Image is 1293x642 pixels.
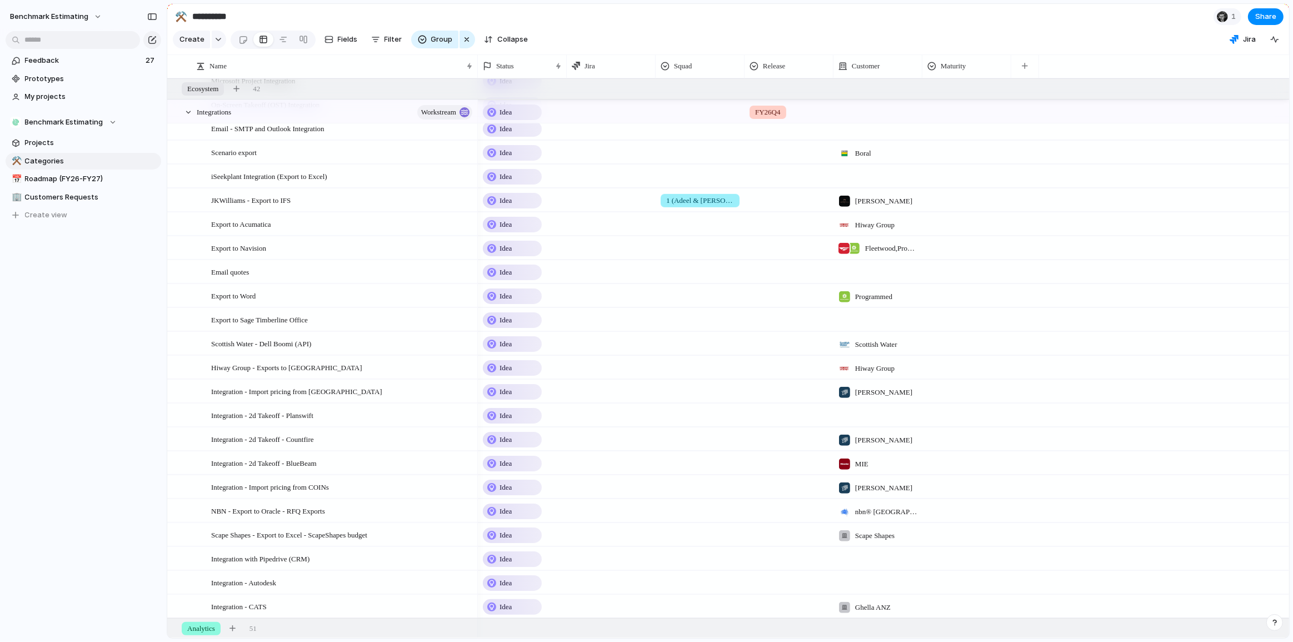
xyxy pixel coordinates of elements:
span: Export to Sage Timberline Office [211,313,308,326]
span: Status [496,61,514,72]
span: Prototypes [25,73,157,84]
span: Ghella ANZ [855,602,891,613]
span: Idea [500,362,512,374]
span: Analytics [187,623,215,634]
span: Ecosystem [187,83,218,94]
button: Group [411,31,458,48]
span: Workstream [421,104,456,120]
button: Filter [367,31,407,48]
span: Hiway Group [855,220,895,231]
div: 🏢 [12,191,19,203]
span: Projects [25,137,157,148]
span: Idea [500,195,512,206]
button: Create view [6,207,161,223]
button: 🏢 [10,192,21,203]
span: Fields [338,34,358,45]
span: Export to Navision [211,241,266,254]
span: Scottish Water - Dell Boomi (API) [211,337,311,350]
span: Idea [500,107,512,118]
span: [PERSON_NAME] [855,387,912,398]
span: Idea [500,506,512,517]
span: Email quotes [211,265,249,278]
span: Integrations [197,105,231,118]
span: Idea [500,482,512,493]
button: 📅 [10,173,21,185]
span: Idea [500,386,512,397]
span: MIE [855,459,868,470]
span: Jira [585,61,595,72]
span: Roadmap (FY26-FY27) [25,173,157,185]
span: Scape Shapes [855,530,895,541]
span: Integration - Autodesk [211,576,276,589]
span: Integration - Import pricing from [GEOGRAPHIC_DATA] [211,385,382,397]
span: Idea [500,219,512,230]
div: 📅 [12,173,19,186]
a: My projects [6,88,161,105]
button: Share [1248,8,1284,25]
span: Idea [500,339,512,350]
span: Squad [674,61,692,72]
span: Idea [500,601,512,613]
span: Idea [500,410,512,421]
span: Idea [500,147,512,158]
button: Jira [1225,31,1260,48]
span: Idea [500,434,512,445]
button: Workstream [417,105,472,120]
a: Prototypes [6,71,161,87]
span: Scottish Water [855,339,897,350]
span: Export to Acumatica [211,217,271,230]
span: Idea [500,530,512,541]
span: Feedback [25,55,142,66]
span: Idea [500,171,512,182]
span: iSeekplant Integration (Export to Excel) [211,170,327,182]
span: My projects [25,91,157,102]
span: JKWilliams - Export to IFS [211,193,291,206]
span: Benchmark Estimating [25,117,103,128]
span: Idea [500,123,512,135]
span: 42 [253,83,260,94]
span: Idea [500,458,512,469]
button: ⚒️ [10,156,21,167]
span: Customer [852,61,880,72]
span: Idea [500,243,512,254]
div: ⚒️ [175,9,187,24]
span: Name [209,61,227,72]
span: Integration - 2d Takeoff - Countfire [211,432,314,445]
span: Scenario export [211,146,257,158]
span: Idea [500,554,512,565]
span: Share [1255,11,1276,22]
a: Projects [6,135,161,151]
a: 🏢Customers Requests [6,189,161,206]
span: Export to Word [211,289,256,302]
button: Create [173,31,210,48]
span: Programmed [855,291,892,302]
span: Jira [1243,34,1256,45]
span: Integration - 2d Takeoff - Planswift [211,409,313,421]
span: Create [179,34,204,45]
span: 1 (Adeel & [PERSON_NAME]) [666,195,734,206]
span: NBN - Export to Oracle - RFQ Exports [211,504,325,517]
span: Integration - Import pricing from COINs [211,480,329,493]
div: ⚒️ [12,155,19,167]
span: Create view [25,210,68,221]
span: Group [431,34,453,45]
span: 1 [1231,11,1239,22]
span: Email - SMTP and Outlook Integration [211,122,325,135]
span: Hiway Group - Exports to [GEOGRAPHIC_DATA] [211,361,362,374]
a: ⚒️Categories [6,153,161,170]
span: Fleetwood , Programmed [865,243,917,254]
span: Collapse [497,34,528,45]
span: Idea [500,291,512,302]
span: Benchmark Estimating [10,11,88,22]
span: Boral [855,148,871,159]
span: Integration with Pipedrive (CRM) [211,552,309,565]
span: Release [763,61,785,72]
span: Integration - CATS [211,600,267,613]
span: [PERSON_NAME] [855,435,912,446]
a: Feedback27 [6,52,161,69]
span: 27 [146,55,157,66]
span: Idea [500,267,512,278]
a: 📅Roadmap (FY26-FY27) [6,171,161,187]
